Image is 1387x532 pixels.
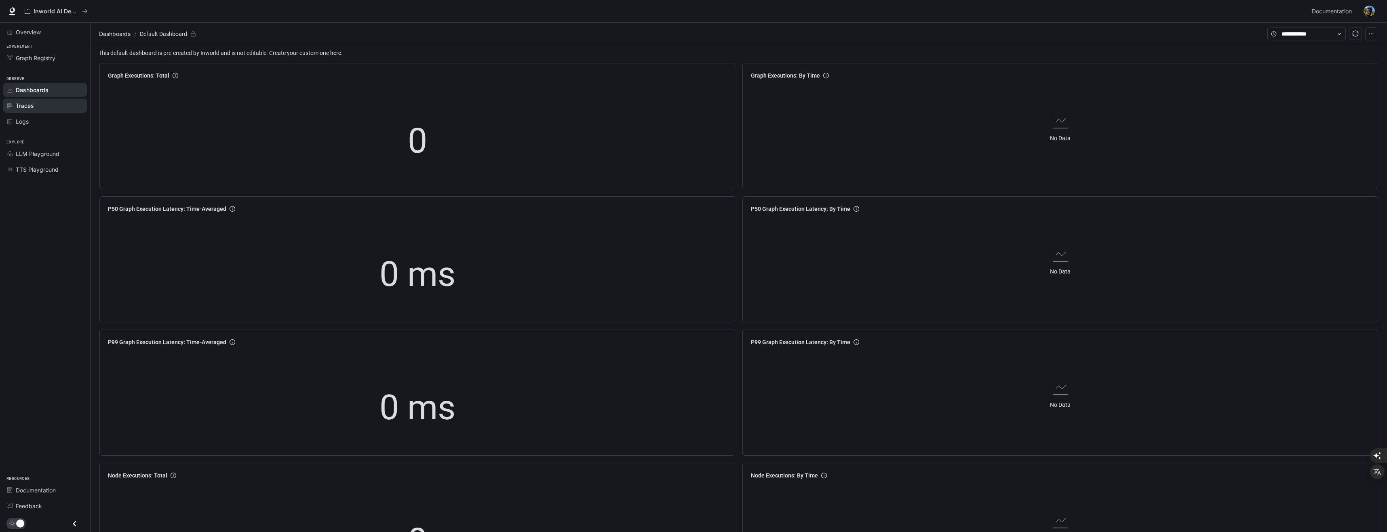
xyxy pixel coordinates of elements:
a: Graph Registry [3,51,87,65]
span: info-circle [171,473,176,478]
span: Dashboards [16,86,48,94]
button: User avatar [1361,3,1377,19]
a: Traces [3,99,87,113]
button: Close drawer [65,515,84,532]
span: Feedback [16,502,42,510]
span: info-circle [173,73,178,78]
span: Graph Executions: Total [108,71,169,80]
span: 0 ms [379,381,455,435]
a: LLM Playground [3,147,87,161]
span: sync [1352,30,1359,37]
a: TTS Playground [3,162,87,177]
span: Graph Executions: By Time [751,71,820,80]
span: info-circle [823,73,829,78]
article: No Data [1050,267,1071,276]
span: LLM Playground [16,149,59,158]
img: User avatar [1364,6,1375,17]
span: Documentation [1312,6,1352,17]
span: 0 ms [379,247,455,302]
a: Dashboards [3,83,87,97]
a: Documentation [1309,3,1358,19]
span: info-circle [230,206,235,212]
span: Dashboards [99,29,131,39]
span: Overview [16,28,41,36]
span: Node Executions: By Time [751,471,818,480]
span: P99 Graph Execution Latency: Time-Averaged [108,338,226,347]
a: Feedback [3,499,87,513]
span: 0 [408,114,427,168]
span: P50 Graph Execution Latency: By Time [751,204,850,213]
span: Traces [16,101,34,110]
span: info-circle [854,206,859,212]
article: No Data [1050,400,1071,409]
span: / [134,29,137,38]
article: Default Dashboard [138,26,189,42]
span: TTS Playground [16,165,59,174]
a: Logs [3,114,87,128]
span: Node Executions: Total [108,471,167,480]
span: info-circle [821,473,827,478]
span: This default dashboard is pre-created by Inworld and is not editable. Create your custom one . [99,48,1381,57]
span: Documentation [16,486,56,494]
a: here [330,50,341,56]
article: No Data [1050,134,1071,143]
a: Overview [3,25,87,39]
span: info-circle [230,339,235,345]
span: Logs [16,117,29,126]
button: All workspaces [21,3,91,19]
span: P50 Graph Execution Latency: Time-Averaged [108,204,226,213]
span: info-circle [854,339,859,345]
a: Documentation [3,483,87,497]
span: Graph Registry [16,54,55,62]
button: Dashboards [97,29,133,39]
span: P99 Graph Execution Latency: By Time [751,338,850,347]
span: Dark mode toggle [16,519,24,528]
p: Inworld AI Demos [34,8,79,15]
